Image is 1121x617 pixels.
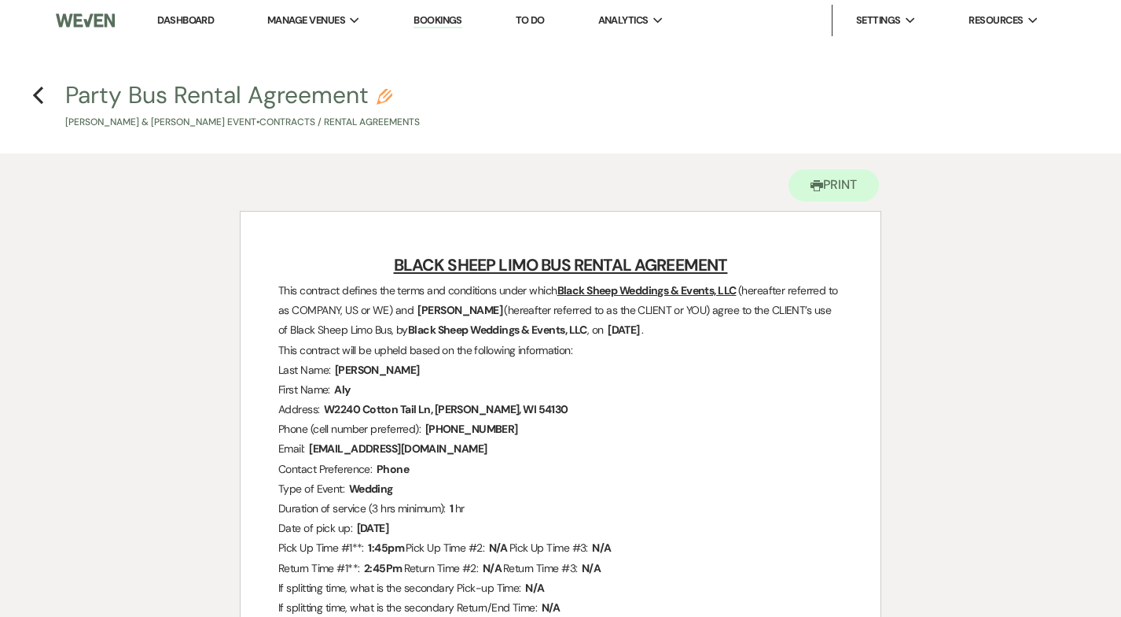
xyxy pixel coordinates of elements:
span: N/A [540,599,562,617]
p: [PERSON_NAME] & [PERSON_NAME] Event • Contracts / Rental Agreements [65,115,420,130]
span: [PERSON_NAME] [416,301,504,320]
span: W2240 Cotton Tail Ln, [PERSON_NAME], WI 54130 [322,401,570,419]
p: Email: [278,439,843,459]
u: BLACK SHEEP LIMO BUS RENTAL AGREEMENT [394,254,728,276]
span: N/A [487,539,509,557]
p: Last Name: [278,360,843,380]
p: First Name: [278,380,843,400]
p: Address: [278,400,843,419]
p: Phone (cell number preferred): [278,419,843,439]
span: N/A [590,539,612,557]
a: Bookings [413,13,462,28]
span: Manage Venues [267,13,345,28]
span: 1 [448,500,454,518]
span: [DATE] [355,519,391,538]
span: 1:45pm [366,539,406,557]
u: Black Sheep Weddings & Events, LLC [557,283,737,297]
span: Wedding [347,480,395,498]
p: Pick Up Time #1**: Pick Up Time #2: Pick Up Time #3: [278,538,843,558]
a: To Do [516,13,545,27]
span: N/A [524,579,546,597]
img: Weven Logo [56,4,115,37]
button: Party Bus Rental Agreement[PERSON_NAME] & [PERSON_NAME] Event•Contracts / Rental Agreements [65,83,420,130]
p: Return Time #1**: Return Time #2: Return Time #3: [278,559,843,578]
span: Phone [375,460,410,478]
p: This contract will be upheld based on the following information: [278,341,843,360]
p: Type of Event: [278,479,843,499]
span: [EMAIL_ADDRESS][DOMAIN_NAME] [307,440,488,458]
span: Aly [333,381,351,399]
p: Contact Preference: [278,460,843,479]
strong: Black Sheep Weddings & Events, LLC [408,323,587,337]
span: Analytics [598,13,649,28]
span: [DATE] [606,321,641,339]
span: N/A [580,560,602,578]
p: Date of pick up: [278,519,843,538]
button: Print [788,169,879,201]
p: Duration of service (3 hrs minimum): hr [278,499,843,519]
p: If splitting time, what is the secondary Pick-up Time: [278,578,843,598]
span: 2:45Pm [362,560,404,578]
span: [PHONE_NUMBER] [424,420,520,438]
span: Settings [856,13,901,28]
p: This contract defines the terms and conditions under which (hereafter referred to as COMPANY, US ... [278,281,843,341]
a: Dashboard [157,13,214,27]
span: Resources [968,13,1023,28]
span: N/A [481,560,503,578]
span: [PERSON_NAME] [333,361,421,379]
